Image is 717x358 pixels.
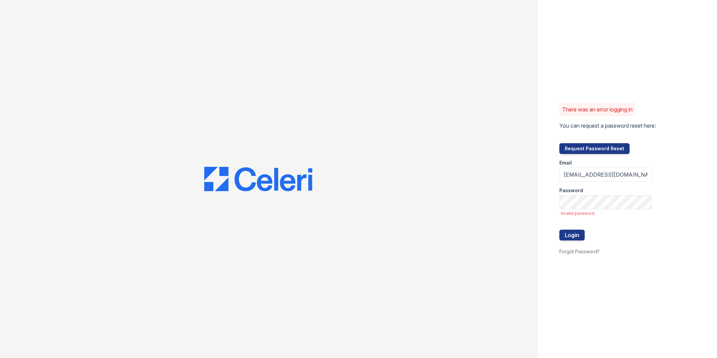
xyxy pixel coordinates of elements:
[559,230,585,240] button: Login
[559,159,572,166] label: Email
[204,167,312,191] img: CE_Logo_Blue-a8612792a0a2168367f1c8372b55b34899dd931a85d93a1a3d3e32e68fde9ad4.png
[561,211,652,216] span: invalid password
[559,249,600,254] a: Forgot Password?
[559,187,583,194] label: Password
[562,105,633,113] p: There was an error logging in
[559,122,656,130] p: You can request a password reset here:
[559,143,630,154] button: Request Password Reset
